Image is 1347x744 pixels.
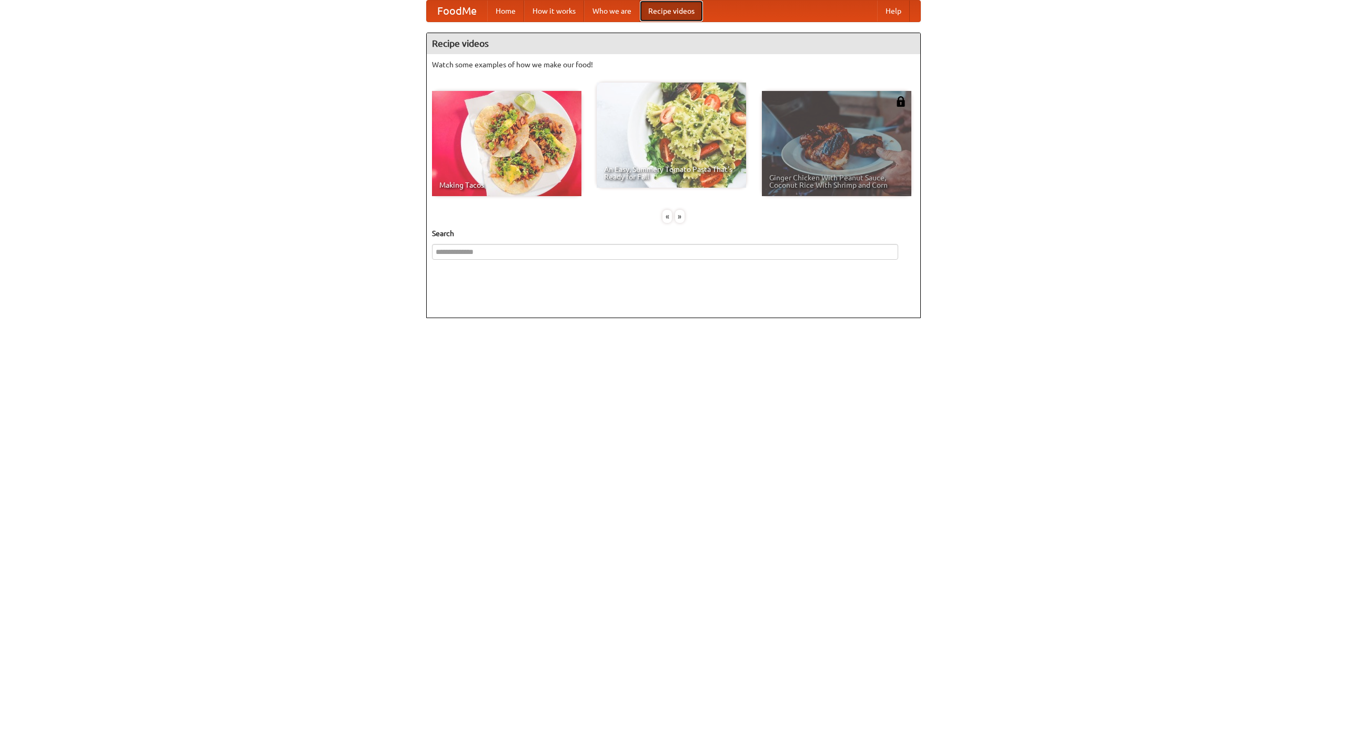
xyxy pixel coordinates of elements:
a: FoodMe [427,1,487,22]
div: « [662,210,672,223]
div: » [675,210,685,223]
a: Who we are [584,1,640,22]
span: Making Tacos [439,181,574,189]
a: How it works [524,1,584,22]
a: Making Tacos [432,91,581,196]
a: An Easy, Summery Tomato Pasta That's Ready for Fall [597,83,746,188]
a: Recipe videos [640,1,703,22]
img: 483408.png [896,96,906,107]
a: Home [487,1,524,22]
h5: Search [432,228,915,239]
a: Help [877,1,910,22]
span: An Easy, Summery Tomato Pasta That's Ready for Fall [604,166,739,180]
p: Watch some examples of how we make our food! [432,59,915,70]
h4: Recipe videos [427,33,920,54]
